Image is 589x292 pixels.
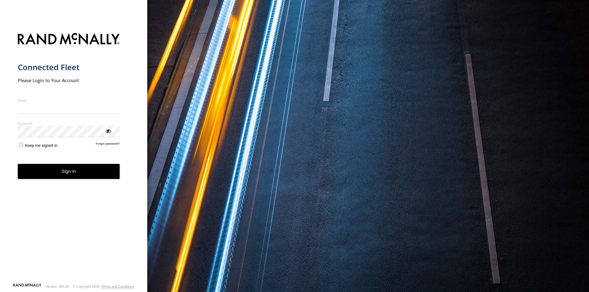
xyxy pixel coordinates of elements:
[96,142,120,148] a: Forgot password?
[19,143,23,147] input: Keep me signed in
[13,283,41,290] a: Visit our Website
[46,285,69,288] div: Version: 305.03
[25,143,57,148] span: Keep me signed in
[18,29,130,283] form: main
[18,62,120,72] h1: Connected Fleet
[18,32,120,47] img: Rand McNally
[18,77,120,83] h2: Please Login to Your Account
[73,285,134,288] div: © Copyright 2025 -
[18,98,120,103] label: Email
[105,128,111,134] div: ViewPassword
[18,121,120,126] label: Password
[18,164,120,179] button: Sign in
[102,285,134,288] a: Terms and Conditions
